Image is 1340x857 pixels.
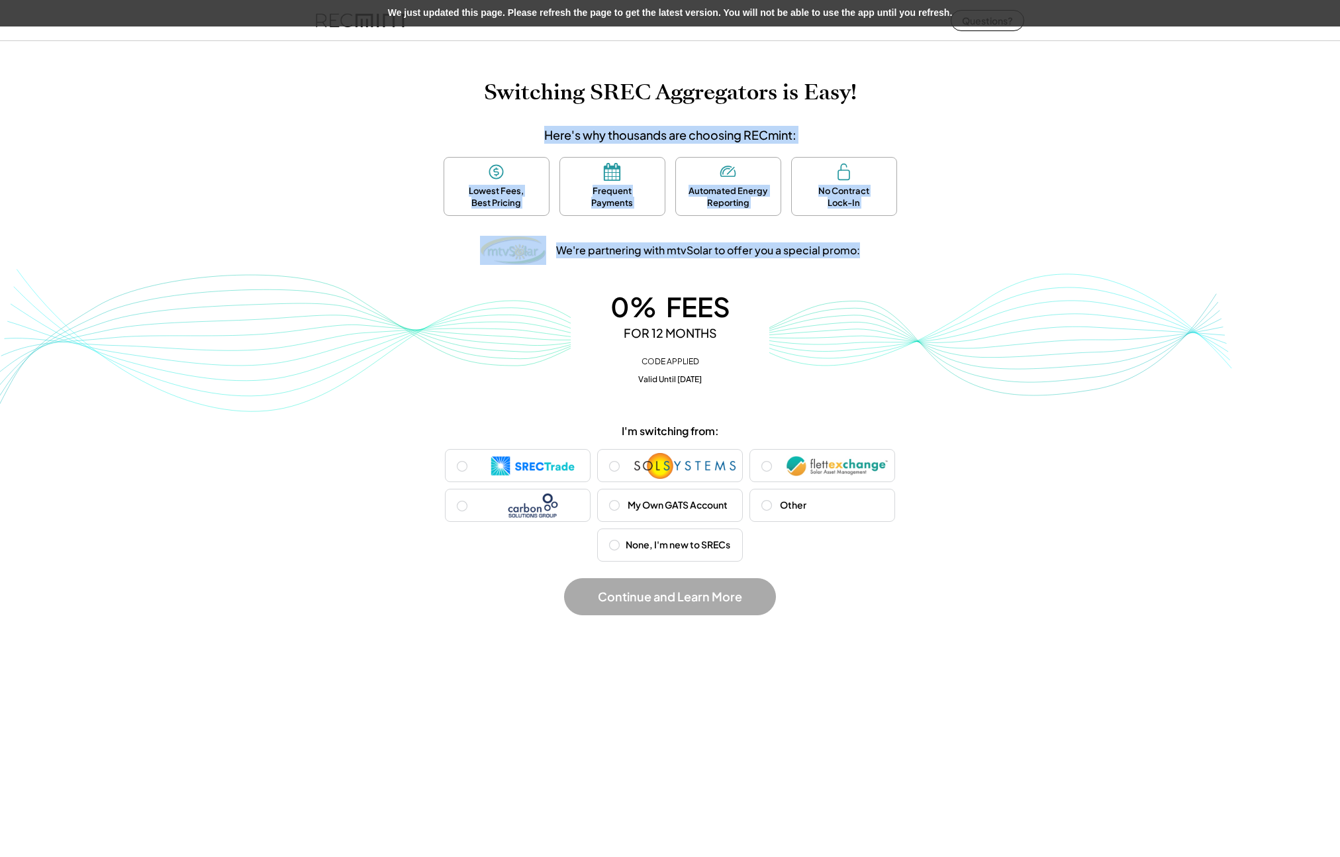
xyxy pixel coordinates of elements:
div: None, I'm new to SRECs [626,538,736,552]
img: SRECTrade.png [482,453,583,479]
div: No Contract Lock-In [797,185,891,209]
img: FlettExchange%20Logo.gif [787,453,888,479]
div: I'm switching from: [622,424,719,438]
img: CSG%20Logo.png [482,493,583,519]
div: Lowest Fees, Best Pricing [450,185,544,209]
img: MTVSolarLogo.png [480,236,546,265]
img: SolSystems%20Logo.png [634,453,736,479]
button: Continue and Learn More [564,578,776,615]
div: 0% FEES [584,291,756,323]
div: My Own GATS Account [628,499,736,512]
h1: Switching SREC Aggregators is Easy! [13,79,1327,105]
div: CODE APPLIED [584,357,756,366]
div: Other [780,499,888,512]
div: Valid Until [DATE] [584,375,756,384]
div: FOR 12 MONTHS [584,326,756,340]
div: Automated Energy Reporting [681,185,775,209]
div: We're partnering with mtvSolar to offer you a special promo: [556,242,860,258]
div: Frequent Payments [565,185,659,209]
